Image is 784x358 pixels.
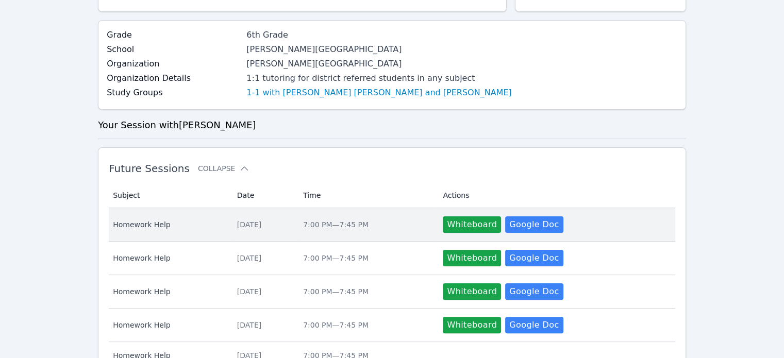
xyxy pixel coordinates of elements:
button: Whiteboard [443,250,501,266]
label: Organization Details [107,72,240,84]
div: [DATE] [237,253,291,263]
th: Actions [437,183,675,208]
label: Grade [107,29,240,41]
label: Study Groups [107,87,240,99]
span: Homework Help [113,219,225,230]
div: [PERSON_NAME][GEOGRAPHIC_DATA] [246,58,511,70]
th: Time [297,183,437,208]
div: [PERSON_NAME][GEOGRAPHIC_DATA] [246,43,511,56]
tr: Homework Help[DATE]7:00 PM—7:45 PMWhiteboardGoogle Doc [109,309,675,342]
a: 1-1 with [PERSON_NAME] [PERSON_NAME] and [PERSON_NAME] [246,87,511,99]
div: [DATE] [237,320,291,330]
tr: Homework Help[DATE]7:00 PM—7:45 PMWhiteboardGoogle Doc [109,208,675,242]
a: Google Doc [505,317,563,333]
span: Homework Help [113,286,225,297]
span: 7:00 PM — 7:45 PM [303,220,369,229]
span: Homework Help [113,253,225,263]
button: Collapse [198,163,249,174]
div: [DATE] [237,286,291,297]
label: School [107,43,240,56]
tr: Homework Help[DATE]7:00 PM—7:45 PMWhiteboardGoogle Doc [109,275,675,309]
button: Whiteboard [443,283,501,300]
a: Google Doc [505,283,563,300]
span: 7:00 PM — 7:45 PM [303,254,369,262]
th: Subject [109,183,231,208]
tr: Homework Help[DATE]7:00 PM—7:45 PMWhiteboardGoogle Doc [109,242,675,275]
span: 7:00 PM — 7:45 PM [303,321,369,329]
a: Google Doc [505,250,563,266]
div: 6th Grade [246,29,511,41]
button: Whiteboard [443,216,501,233]
span: Homework Help [113,320,225,330]
span: Future Sessions [109,162,190,175]
div: [DATE] [237,219,291,230]
button: Whiteboard [443,317,501,333]
span: 7:00 PM — 7:45 PM [303,287,369,296]
label: Organization [107,58,240,70]
h3: Your Session with [PERSON_NAME] [98,118,686,132]
a: Google Doc [505,216,563,233]
div: 1:1 tutoring for district referred students in any subject [246,72,511,84]
th: Date [231,183,297,208]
